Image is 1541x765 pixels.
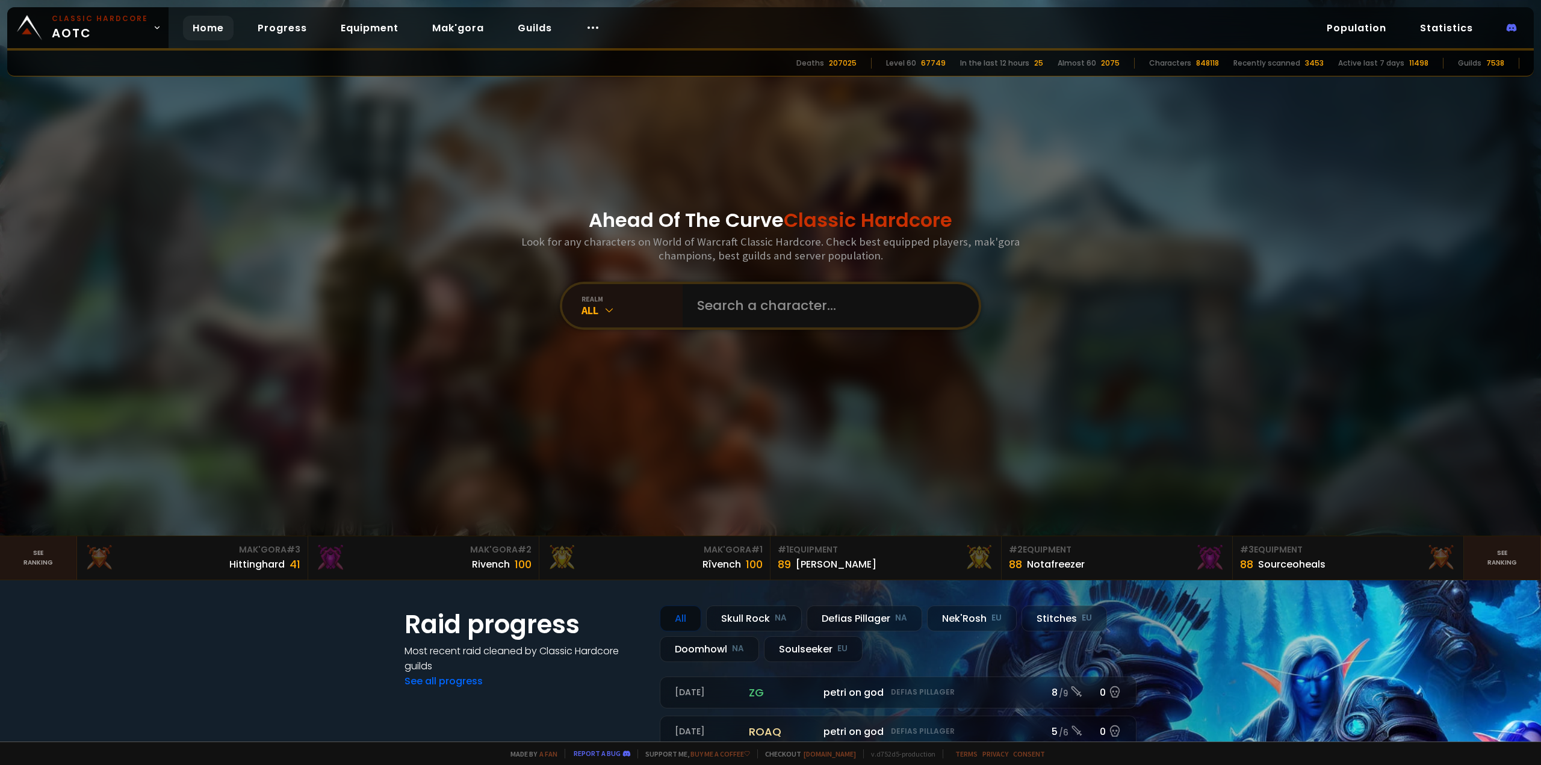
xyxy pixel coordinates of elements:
div: In the last 12 hours [960,58,1029,69]
a: Consent [1013,749,1045,758]
div: Almost 60 [1058,58,1096,69]
a: Privacy [982,749,1008,758]
div: 67749 [921,58,946,69]
div: 88 [1009,556,1022,572]
div: Defias Pillager [807,605,922,631]
small: NA [895,612,907,624]
a: Guilds [508,16,562,40]
div: Soulseeker [764,636,863,662]
span: # 2 [1009,544,1023,556]
span: Made by [503,749,557,758]
span: Support me, [637,749,750,758]
div: 100 [746,556,763,572]
small: NA [732,643,744,655]
small: EU [991,612,1002,624]
a: Statistics [1410,16,1483,40]
div: Rivench [472,557,510,572]
div: 11498 [1409,58,1428,69]
div: Notafreezer [1027,557,1085,572]
a: Classic HardcoreAOTC [7,7,169,48]
div: Active last 7 days [1338,58,1404,69]
div: All [581,303,683,317]
div: 7538 [1486,58,1504,69]
div: 41 [290,556,300,572]
span: v. d752d5 - production [863,749,935,758]
div: Deaths [796,58,824,69]
small: NA [775,612,787,624]
div: [PERSON_NAME] [796,557,876,572]
span: AOTC [52,13,148,42]
span: Classic Hardcore [784,206,952,234]
h4: Most recent raid cleaned by Classic Hardcore guilds [405,643,645,674]
a: Mak'Gora#3Hittinghard41 [77,536,308,580]
span: Checkout [757,749,856,758]
div: Stitches [1022,605,1107,631]
h1: Ahead Of The Curve [589,206,952,235]
div: 207025 [829,58,857,69]
a: #2Equipment88Notafreezer [1002,536,1233,580]
div: 3453 [1305,58,1324,69]
a: [DOMAIN_NAME] [804,749,856,758]
div: Nek'Rosh [927,605,1017,631]
div: 25 [1034,58,1043,69]
div: Sourceoheals [1258,557,1326,572]
div: 2075 [1101,58,1120,69]
small: Classic Hardcore [52,13,148,24]
a: #3Equipment88Sourceoheals [1233,536,1464,580]
div: Mak'Gora [315,544,532,556]
a: #1Equipment89[PERSON_NAME] [770,536,1002,580]
div: Hittinghard [229,557,285,572]
a: Home [183,16,234,40]
a: [DATE]zgpetri on godDefias Pillager8 /90 [660,677,1136,708]
a: Seeranking [1464,536,1541,580]
a: Mak'Gora#2Rivench100 [308,536,539,580]
input: Search a character... [690,284,964,327]
div: Equipment [1009,544,1225,556]
div: Recently scanned [1233,58,1300,69]
a: Mak'gora [423,16,494,40]
div: Rîvench [702,557,741,572]
div: Equipment [778,544,994,556]
a: Buy me a coffee [690,749,750,758]
div: 88 [1240,556,1253,572]
a: Terms [955,749,978,758]
span: # 1 [751,544,763,556]
div: 100 [515,556,532,572]
small: EU [837,643,848,655]
div: Doomhowl [660,636,759,662]
div: realm [581,294,683,303]
h1: Raid progress [405,605,645,643]
a: Equipment [331,16,408,40]
a: See all progress [405,674,483,688]
span: # 2 [518,544,532,556]
a: [DATE]roaqpetri on godDefias Pillager5 /60 [660,716,1136,748]
span: # 3 [1240,544,1254,556]
div: Mak'Gora [547,544,763,556]
a: Progress [248,16,317,40]
a: Population [1317,16,1396,40]
a: Report a bug [574,749,621,758]
span: # 1 [778,544,789,556]
a: Mak'Gora#1Rîvench100 [539,536,770,580]
div: All [660,605,701,631]
small: EU [1082,612,1092,624]
div: Level 60 [886,58,916,69]
div: Characters [1149,58,1191,69]
div: 89 [778,556,791,572]
div: Guilds [1458,58,1481,69]
span: # 3 [287,544,300,556]
div: Skull Rock [706,605,802,631]
div: Mak'Gora [84,544,300,556]
a: a fan [539,749,557,758]
div: 848118 [1196,58,1219,69]
h3: Look for any characters on World of Warcraft Classic Hardcore. Check best equipped players, mak'g... [516,235,1025,262]
div: Equipment [1240,544,1456,556]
